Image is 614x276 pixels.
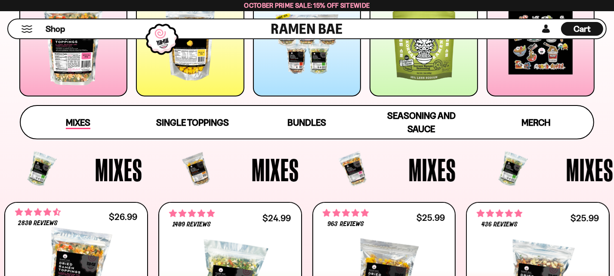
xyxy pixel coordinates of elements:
[252,154,299,186] span: Mixes
[46,22,65,36] a: Shop
[327,221,364,228] span: 963 reviews
[417,214,445,222] div: $25.99
[479,106,593,139] a: Merch
[250,106,364,139] a: Bundles
[409,154,456,186] span: Mixes
[521,117,550,128] span: Merch
[262,214,291,222] div: $24.99
[561,19,603,38] div: Cart
[95,154,142,186] span: Mixes
[15,207,61,218] span: 4.68 stars
[169,208,215,219] span: 4.76 stars
[571,214,599,222] div: $25.99
[387,110,456,134] span: Seasoning and Sauce
[156,117,229,128] span: Single Toppings
[18,220,58,227] span: 2830 reviews
[66,117,90,129] span: Mixes
[364,106,479,139] a: Seasoning and Sauce
[481,221,518,228] span: 436 reviews
[323,208,369,219] span: 4.75 stars
[109,213,137,221] div: $26.99
[21,25,33,33] button: Mobile Menu Trigger
[566,154,614,186] span: Mixes
[477,208,522,219] span: 4.76 stars
[287,117,326,128] span: Bundles
[21,106,135,139] a: Mixes
[135,106,250,139] a: Single Toppings
[173,221,211,228] span: 1409 reviews
[244,1,370,9] span: October Prime Sale: 15% off Sitewide
[574,24,591,34] span: Cart
[46,23,65,35] span: Shop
